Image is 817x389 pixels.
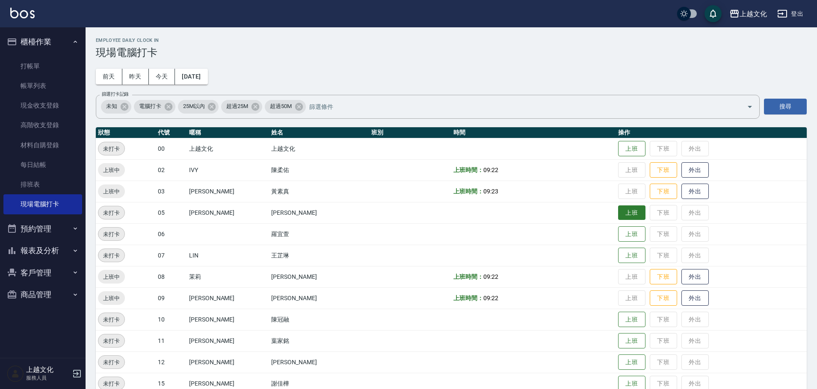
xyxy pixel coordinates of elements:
th: 班別 [369,127,451,138]
a: 排班表 [3,175,82,194]
span: 未打卡 [98,336,124,345]
td: 陳冠融 [269,309,369,330]
td: 10 [156,309,187,330]
a: 高階收支登錄 [3,115,82,135]
td: [PERSON_NAME] [187,202,269,223]
td: 07 [156,245,187,266]
h3: 現場電腦打卡 [96,47,807,58]
button: 下班 [650,184,677,199]
b: 上班時間： [453,295,483,301]
div: 未知 [101,100,131,114]
td: [PERSON_NAME] [187,330,269,351]
button: 登出 [774,6,807,22]
span: 上班中 [98,272,125,281]
button: 上班 [618,354,645,370]
button: 上班 [618,248,645,263]
td: IVY [187,159,269,181]
button: 上班 [618,226,645,242]
button: 上班 [618,333,645,349]
th: 代號 [156,127,187,138]
td: 王芷琳 [269,245,369,266]
span: 未打卡 [98,358,124,367]
button: 外出 [681,269,709,285]
button: 商品管理 [3,284,82,306]
p: 服務人員 [26,374,70,382]
button: 上班 [618,312,645,328]
a: 現場電腦打卡 [3,194,82,214]
td: [PERSON_NAME] [187,287,269,309]
th: 狀態 [96,127,156,138]
span: 09:22 [483,273,498,280]
td: [PERSON_NAME] [187,351,269,373]
th: 操作 [616,127,807,138]
span: 未打卡 [98,230,124,239]
span: 09:22 [483,295,498,301]
div: 上越文化 [740,9,767,19]
button: 前天 [96,69,122,85]
span: 未打卡 [98,379,124,388]
button: 下班 [650,269,677,285]
span: 未知 [101,102,122,111]
a: 現金收支登錄 [3,96,82,115]
td: 00 [156,138,187,159]
b: 上班時間： [453,167,483,173]
button: 上越文化 [726,5,770,23]
div: 超過50M [265,100,306,114]
span: 上班中 [98,294,125,303]
img: Logo [10,8,35,18]
td: 05 [156,202,187,223]
h2: Employee Daily Clock In [96,38,807,43]
input: 篩選條件 [307,99,732,114]
td: 上越文化 [269,138,369,159]
div: 25M以內 [178,100,219,114]
td: 09 [156,287,187,309]
button: 報表及分析 [3,240,82,262]
td: [PERSON_NAME] [269,266,369,287]
td: [PERSON_NAME] [269,202,369,223]
td: LIN [187,245,269,266]
td: 黃素真 [269,181,369,202]
span: 上班中 [98,187,125,196]
span: 09:22 [483,167,498,173]
td: 02 [156,159,187,181]
td: 茉莉 [187,266,269,287]
span: 25M以內 [178,102,210,111]
a: 帳單列表 [3,76,82,96]
span: 未打卡 [98,208,124,217]
button: 櫃檯作業 [3,31,82,53]
b: 上班時間： [453,188,483,195]
button: 外出 [681,184,709,199]
td: [PERSON_NAME] [187,181,269,202]
button: [DATE] [175,69,207,85]
th: 暱稱 [187,127,269,138]
span: 電腦打卡 [134,102,166,111]
img: Person [7,365,24,382]
td: [PERSON_NAME] [187,309,269,330]
td: 11 [156,330,187,351]
td: [PERSON_NAME] [269,287,369,309]
button: 今天 [149,69,175,85]
span: 超過50M [265,102,297,111]
button: 外出 [681,162,709,178]
th: 時間 [451,127,616,138]
td: 上越文化 [187,138,269,159]
button: 上班 [618,141,645,157]
a: 每日結帳 [3,155,82,175]
td: [PERSON_NAME] [269,351,369,373]
th: 姓名 [269,127,369,138]
td: 03 [156,181,187,202]
td: 08 [156,266,187,287]
h5: 上越文化 [26,366,70,374]
button: 預約管理 [3,218,82,240]
td: 12 [156,351,187,373]
td: 葉家銘 [269,330,369,351]
td: 陳柔佑 [269,159,369,181]
a: 打帳單 [3,56,82,76]
button: 搜尋 [764,99,807,114]
span: 超過25M [221,102,253,111]
button: 昨天 [122,69,149,85]
span: 上班中 [98,166,125,175]
span: 09:23 [483,188,498,195]
button: 下班 [650,162,677,178]
a: 材料自購登錄 [3,135,82,155]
